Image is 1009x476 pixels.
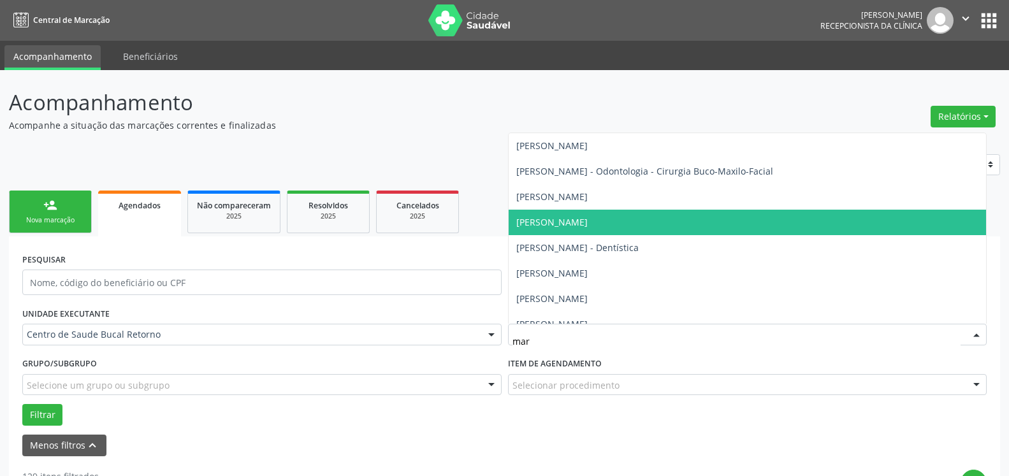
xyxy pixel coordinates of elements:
label: Grupo/Subgrupo [22,354,97,374]
input: Selecione um profissional [512,328,961,354]
label: PESQUISAR [22,250,66,270]
span: Selecionar procedimento [512,379,620,392]
span: Não compareceram [197,200,271,211]
i: keyboard_arrow_up [85,438,99,452]
button: Menos filtroskeyboard_arrow_up [22,435,106,457]
label: Item de agendamento [508,354,602,374]
span: Centro de Saude Bucal Retorno [27,328,475,341]
a: Acompanhamento [4,45,101,70]
span: [PERSON_NAME] [516,318,588,330]
span: Selecione um grupo ou subgrupo [27,379,170,392]
div: 2025 [386,212,449,221]
span: [PERSON_NAME] - Odontologia - Cirurgia Buco-Maxilo-Facial [516,165,773,177]
input: Nome, código do beneficiário ou CPF [22,270,502,295]
button: Relatórios [931,106,996,127]
a: Central de Marcação [9,10,110,31]
span: [PERSON_NAME] [516,216,588,228]
button: apps [978,10,1000,32]
span: [PERSON_NAME] [516,267,588,279]
button: Filtrar [22,404,62,426]
i:  [959,11,973,25]
span: Agendados [119,200,161,211]
div: Nova marcação [18,215,82,225]
span: Recepcionista da clínica [820,20,922,31]
img: img [927,7,954,34]
button:  [954,7,978,34]
span: Resolvidos [309,200,348,211]
span: [PERSON_NAME] - Dentística [516,242,639,254]
p: Acompanhamento [9,87,703,119]
p: Acompanhe a situação das marcações correntes e finalizadas [9,119,703,132]
span: Cancelados [396,200,439,211]
label: UNIDADE EXECUTANTE [22,304,110,324]
div: 2025 [197,212,271,221]
div: [PERSON_NAME] [820,10,922,20]
a: Beneficiários [114,45,187,68]
div: person_add [43,198,57,212]
div: 2025 [296,212,360,221]
span: Central de Marcação [33,15,110,25]
span: [PERSON_NAME] [516,292,588,305]
span: [PERSON_NAME] [516,140,588,152]
span: [PERSON_NAME] [516,191,588,203]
